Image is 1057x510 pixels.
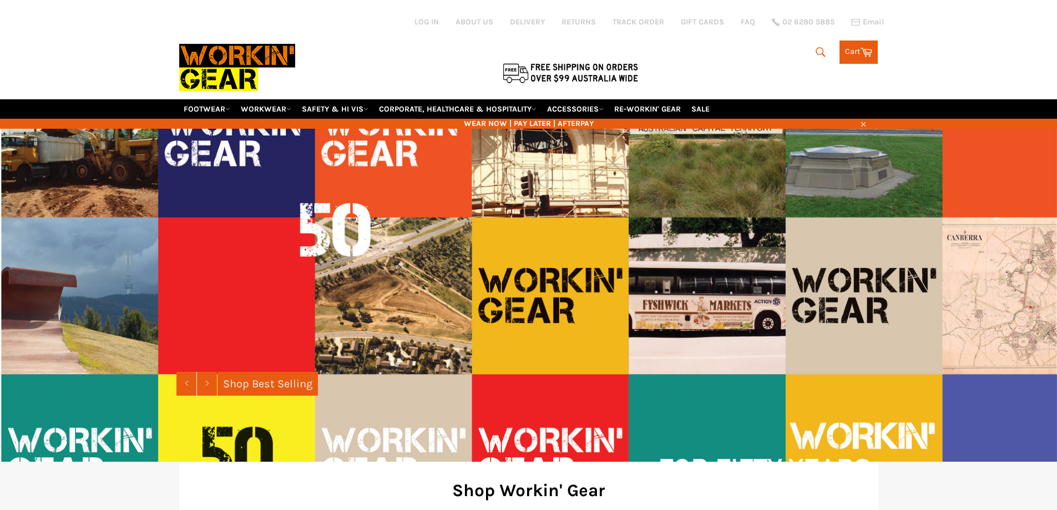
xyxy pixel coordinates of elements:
[456,17,493,27] a: ABOUT US
[510,17,545,27] a: DELIVERY
[681,17,724,27] a: GIFT CARDS
[543,99,608,119] a: ACCESSORIES
[562,17,596,27] a: RETURNS
[851,18,884,27] a: Email
[610,99,685,119] a: RE-WORKIN' GEAR
[297,99,373,119] a: SAFETY & HI VIS
[196,478,862,502] h2: Shop Workin' Gear
[782,18,835,26] span: 02 6280 5885
[501,61,640,84] img: Flat $9.95 shipping Australia wide
[741,17,755,27] a: FAQ
[236,99,296,119] a: WORKWEAR
[179,99,235,119] a: FOOTWEAR
[613,17,664,27] a: TRACK ORDER
[414,17,439,27] a: Log in
[179,36,295,99] img: Workin Gear leaders in Workwear, Safety Boots, PPE, Uniforms. Australia's No.1 in Workwear
[179,118,878,129] span: WEAR NOW | PAY LATER | AFTERPAY
[863,18,884,26] span: Email
[687,99,714,119] a: SALE
[218,372,318,396] a: Shop Best Selling
[375,99,541,119] a: CORPORATE, HEALTHCARE & HOSPITALITY
[772,18,835,26] a: 02 6280 5885
[839,41,878,64] a: Cart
